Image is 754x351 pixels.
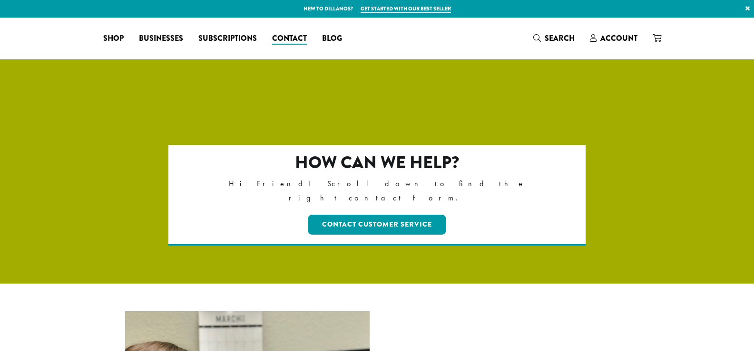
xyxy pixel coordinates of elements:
[322,33,342,45] span: Blog
[308,215,446,235] a: Contact Customer Service
[139,33,183,45] span: Businesses
[103,33,124,45] span: Shop
[361,5,451,13] a: Get started with our best seller
[600,33,637,44] span: Account
[209,152,545,173] h2: How can we help?
[272,33,307,45] span: Contact
[526,30,582,46] a: Search
[209,177,545,205] p: Hi Friend! Scroll down to find the right contact form.
[545,33,575,44] span: Search
[96,31,131,46] a: Shop
[198,33,257,45] span: Subscriptions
